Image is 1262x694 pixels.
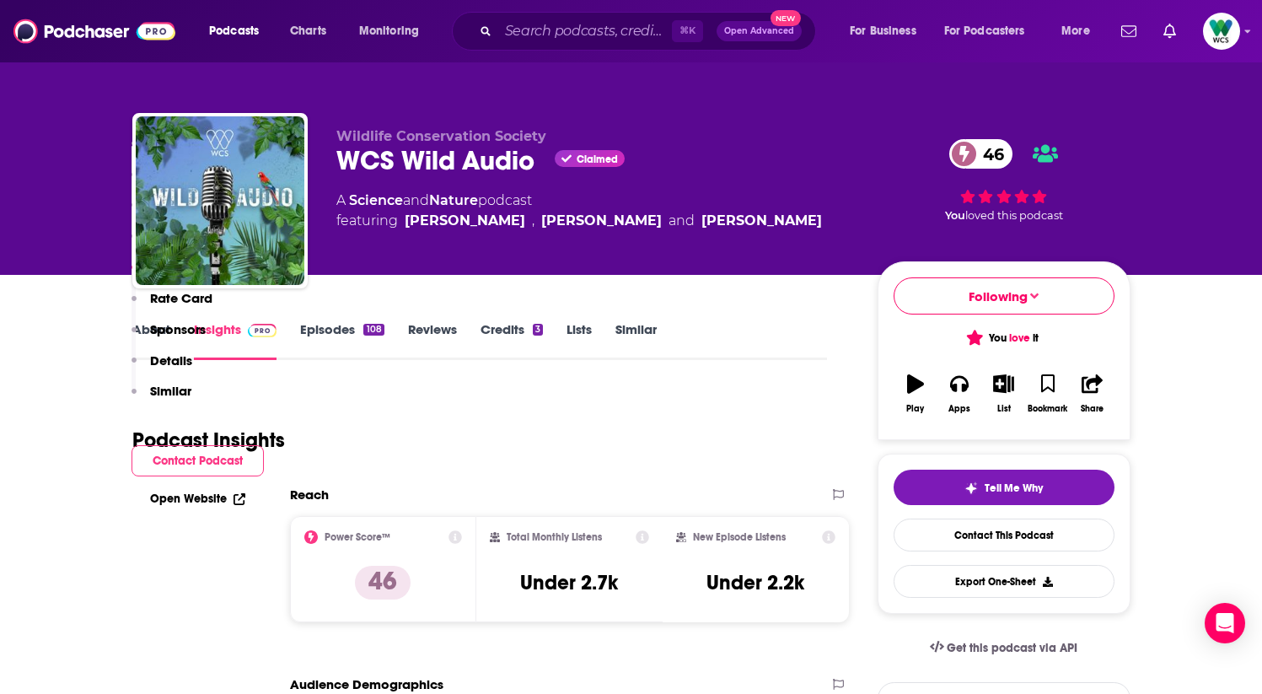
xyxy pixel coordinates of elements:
button: Share [1070,363,1114,424]
a: Science [349,192,403,208]
span: 46 [966,139,1012,169]
span: More [1061,19,1090,43]
span: ⌘ K [672,20,703,42]
a: Show notifications dropdown [1114,17,1143,46]
img: tell me why sparkle [964,481,978,495]
div: List [997,404,1011,414]
span: Monitoring [359,19,419,43]
span: Open Advanced [724,27,794,35]
button: open menu [197,18,281,45]
button: tell me why sparkleTell Me Why [894,470,1114,505]
div: 3 [533,324,543,336]
span: loved this podcast [965,209,1063,222]
a: Open Website [150,492,245,506]
button: Similar [132,383,191,414]
button: Open AdvancedNew [717,21,802,41]
span: You it [969,331,1039,345]
a: Similar [615,321,657,360]
a: Dan Rosen [701,211,822,231]
a: 46 [949,139,1012,169]
p: Sponsors [150,321,206,337]
button: open menu [1050,18,1111,45]
button: Following [894,277,1114,315]
span: Tell Me Why [985,481,1043,495]
span: You [945,209,965,222]
img: User Profile [1203,13,1240,50]
span: For Podcasters [944,19,1025,43]
div: Apps [948,404,970,414]
p: Similar [150,383,191,399]
a: Nature [429,192,478,208]
span: , [532,211,534,231]
div: Search podcasts, credits, & more... [468,12,832,51]
h2: Power Score™ [325,531,390,543]
span: Wildlife Conservation Society [336,128,546,144]
a: Credits3 [481,321,543,360]
button: open menu [838,18,937,45]
a: Episodes108 [300,321,384,360]
a: Nat Moss [405,211,525,231]
button: Contact Podcast [132,445,264,476]
input: Search podcasts, credits, & more... [498,18,672,45]
p: 46 [355,566,411,600]
button: Show profile menu [1203,13,1240,50]
h2: Total Monthly Listens [507,531,602,543]
div: A podcast [336,191,822,231]
a: Get this podcast via API [916,627,1092,669]
p: Details [150,352,192,369]
span: Logged in as WCS_Newsroom [1203,13,1240,50]
h3: Under 2.7k [520,570,618,595]
a: Contact This Podcast [894,519,1114,551]
span: Get this podcast via API [947,641,1077,655]
a: [PERSON_NAME] [541,211,662,231]
button: Bookmark [1026,363,1070,424]
div: Share [1081,404,1104,414]
button: Apps [937,363,981,424]
button: List [981,363,1025,424]
div: Play [906,404,924,414]
span: and [669,211,695,231]
span: love [1009,331,1030,345]
button: Sponsors [132,321,206,352]
a: Lists [567,321,592,360]
span: Claimed [577,155,618,164]
h2: Audience Demographics [290,676,443,692]
div: Open Intercom Messenger [1205,603,1245,643]
a: Reviews [408,321,457,360]
span: Podcasts [209,19,259,43]
button: Play [894,363,937,424]
button: Export One-Sheet [894,565,1114,598]
span: Charts [290,19,326,43]
div: Bookmark [1028,404,1067,414]
h2: Reach [290,487,329,503]
span: and [403,192,429,208]
div: 46Youloved this podcast [878,128,1130,233]
img: WCS Wild Audio [136,116,304,285]
img: Podchaser - Follow, Share and Rate Podcasts [13,15,175,47]
button: Details [132,352,192,384]
div: 108 [363,324,384,336]
span: Following [969,288,1028,304]
button: You love it [894,321,1114,354]
h3: Under 2.2k [706,570,804,595]
a: Show notifications dropdown [1157,17,1183,46]
a: Charts [279,18,336,45]
button: open menu [933,18,1050,45]
h2: New Episode Listens [693,531,786,543]
span: For Business [850,19,916,43]
button: open menu [347,18,441,45]
span: New [771,10,801,26]
span: featuring [336,211,822,231]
